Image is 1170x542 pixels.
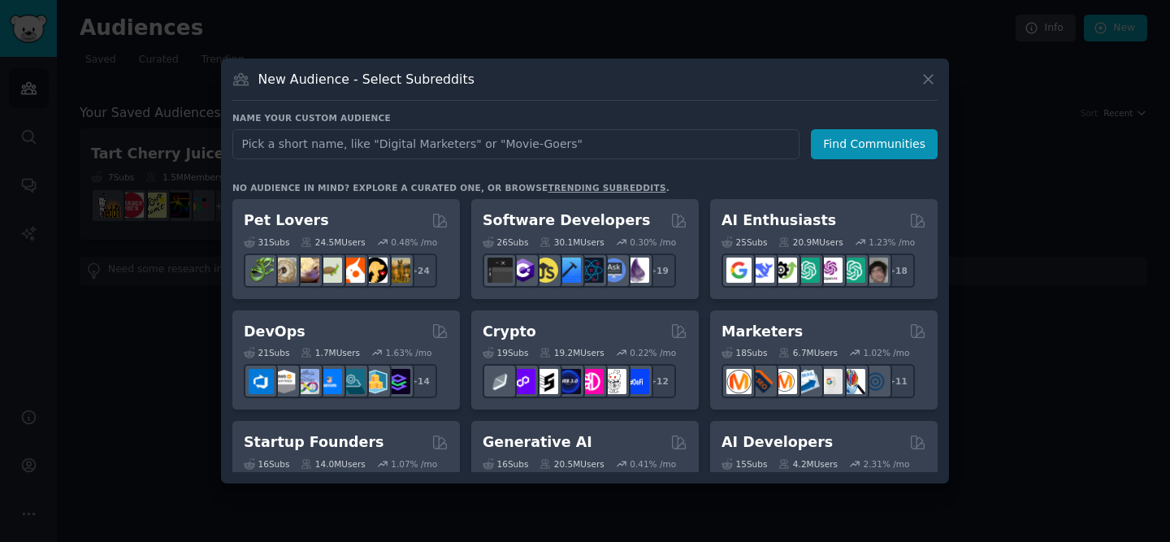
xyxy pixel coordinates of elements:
[294,258,319,283] img: leopardgeckos
[863,258,888,283] img: ArtificalIntelligence
[301,458,365,470] div: 14.0M Users
[539,347,604,358] div: 19.2M Users
[483,236,528,248] div: 26 Sub s
[601,369,626,394] img: CryptoNews
[795,369,820,394] img: Emailmarketing
[556,258,581,283] img: iOSProgramming
[578,258,604,283] img: reactnative
[726,369,752,394] img: content_marketing
[539,458,604,470] div: 20.5M Users
[244,210,329,231] h2: Pet Lovers
[301,236,365,248] div: 24.5M Users
[749,258,774,283] img: DeepSeek
[483,458,528,470] div: 16 Sub s
[811,129,938,159] button: Find Communities
[869,236,915,248] div: 1.23 % /mo
[386,347,432,358] div: 1.63 % /mo
[391,458,437,470] div: 1.07 % /mo
[232,129,799,159] input: Pick a short name, like "Digital Marketers" or "Movie-Goers"
[483,347,528,358] div: 19 Sub s
[778,347,838,358] div: 6.7M Users
[630,347,676,358] div: 0.22 % /mo
[340,258,365,283] img: cockatiel
[385,369,410,394] img: PlatformEngineers
[391,236,437,248] div: 0.48 % /mo
[244,322,305,342] h2: DevOps
[601,258,626,283] img: AskComputerScience
[510,369,535,394] img: 0xPolygon
[556,369,581,394] img: web3
[548,183,665,193] a: trending subreddits
[483,210,650,231] h2: Software Developers
[294,369,319,394] img: Docker_DevOps
[271,258,297,283] img: ballpython
[881,254,915,288] div: + 18
[244,347,289,358] div: 21 Sub s
[772,369,797,394] img: AskMarketing
[795,258,820,283] img: chatgpt_promptDesign
[721,322,803,342] h2: Marketers
[385,258,410,283] img: dogbreed
[362,369,388,394] img: aws_cdk
[510,258,535,283] img: csharp
[244,458,289,470] div: 16 Sub s
[630,236,676,248] div: 0.30 % /mo
[726,258,752,283] img: GoogleGeminiAI
[721,236,767,248] div: 25 Sub s
[624,258,649,283] img: elixir
[533,369,558,394] img: ethstaker
[864,347,910,358] div: 1.02 % /mo
[749,369,774,394] img: bigseo
[340,369,365,394] img: platformengineering
[244,236,289,248] div: 31 Sub s
[271,369,297,394] img: AWS_Certified_Experts
[258,71,474,88] h3: New Audience - Select Subreddits
[772,258,797,283] img: AItoolsCatalog
[840,369,865,394] img: MarketingResearch
[778,236,843,248] div: 20.9M Users
[721,432,833,453] h2: AI Developers
[483,432,592,453] h2: Generative AI
[362,258,388,283] img: PetAdvice
[244,432,383,453] h2: Startup Founders
[487,369,513,394] img: ethfinance
[721,210,836,231] h2: AI Enthusiasts
[578,369,604,394] img: defiblockchain
[881,364,915,398] div: + 11
[721,458,767,470] div: 15 Sub s
[721,347,767,358] div: 18 Sub s
[301,347,360,358] div: 1.7M Users
[778,458,838,470] div: 4.2M Users
[863,369,888,394] img: OnlineMarketing
[403,254,437,288] div: + 24
[642,254,676,288] div: + 19
[232,182,669,193] div: No audience in mind? Explore a curated one, or browse .
[630,458,676,470] div: 0.41 % /mo
[533,258,558,283] img: learnjavascript
[840,258,865,283] img: chatgpt_prompts_
[642,364,676,398] div: + 12
[249,369,274,394] img: azuredevops
[624,369,649,394] img: defi_
[817,369,843,394] img: googleads
[539,236,604,248] div: 30.1M Users
[403,364,437,398] div: + 14
[483,322,536,342] h2: Crypto
[317,369,342,394] img: DevOpsLinks
[232,112,938,124] h3: Name your custom audience
[317,258,342,283] img: turtle
[487,258,513,283] img: software
[864,458,910,470] div: 2.31 % /mo
[249,258,274,283] img: herpetology
[817,258,843,283] img: OpenAIDev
